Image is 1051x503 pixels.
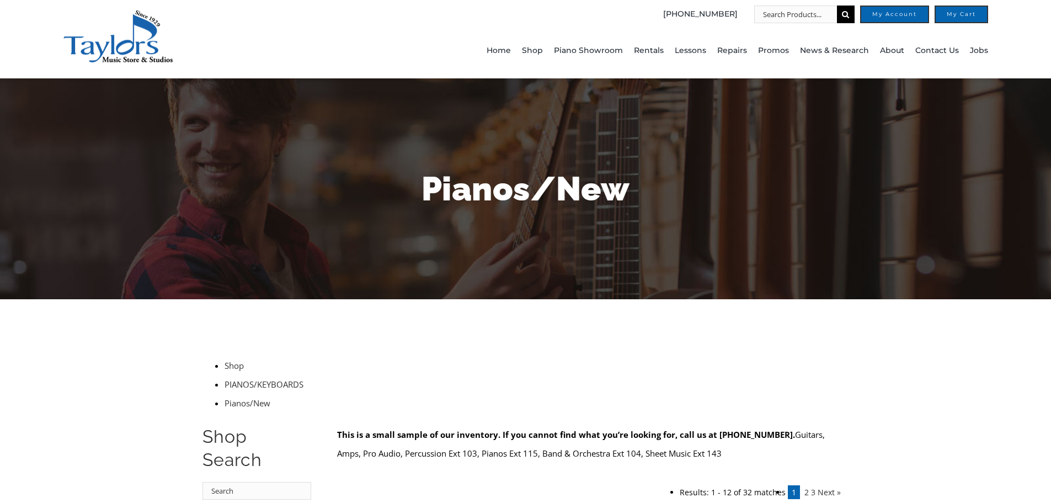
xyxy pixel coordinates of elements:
[522,23,543,78] a: Shop
[788,485,800,499] span: 1
[225,360,244,371] a: Shop
[915,23,959,78] a: Contact Us
[811,487,815,497] a: 3
[303,6,988,23] nav: Top Right
[337,429,795,440] b: This is a small sample of our inventory. If you cannot find what you’re looking for, call us at [...
[522,42,543,60] span: Shop
[935,6,988,23] a: My Cart
[203,166,849,212] h1: Pianos/New
[717,42,747,60] span: Repairs
[303,23,988,78] nav: Main Menu
[663,6,738,23] a: [PHONE_NUMBER]
[758,23,789,78] a: Promos
[202,425,311,472] h2: Shop Search
[800,42,869,60] span: News & Research
[800,23,869,78] a: News & Research
[680,487,786,497] li: Results: 1 - 12 of 32 matches
[337,425,849,463] p: Guitars, Amps, Pro Audio, Percussion Ext 103, Pianos Ext 115, Band & Orchestra Ext 104, Sheet Mus...
[225,398,270,409] a: Pianos/New
[818,487,841,497] a: Next »
[915,42,959,60] span: Contact Us
[202,482,311,500] input: Search
[63,8,173,19] a: taylors-music-store-west-chester
[634,42,664,60] span: Rentals
[675,23,706,78] a: Lessons
[487,23,511,78] a: Home
[225,379,303,390] a: PIANOS/KEYBOARDS
[717,23,747,78] a: Repairs
[634,23,664,78] a: Rentals
[970,42,988,60] span: Jobs
[758,42,789,60] span: Promos
[554,42,623,60] span: Piano Showroom
[837,6,855,23] input: Search
[675,42,706,60] span: Lessons
[880,23,904,78] a: About
[554,23,623,78] a: Piano Showroom
[860,6,929,23] a: My Account
[880,42,904,60] span: About
[804,487,809,497] a: 2
[754,6,837,23] input: Search Products...
[970,23,988,78] a: Jobs
[487,42,511,60] span: Home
